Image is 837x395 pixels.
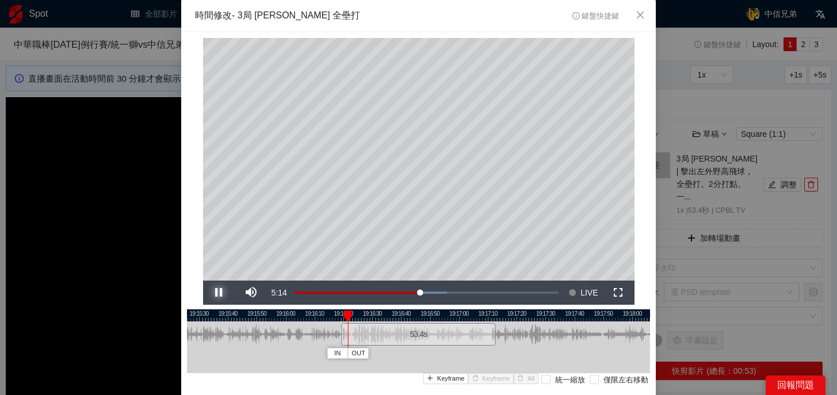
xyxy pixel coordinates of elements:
[235,281,267,305] button: Mute
[564,281,602,305] button: Seek to live, currently behind live
[766,375,825,395] div: 回報問題
[423,373,469,384] button: plusKeyframe
[636,10,645,20] span: close
[295,292,559,294] div: Progress Bar
[468,373,514,384] button: deleteKeyframe
[195,9,360,22] div: 時間修改 - 3局 [PERSON_NAME] 全壘打
[602,281,635,305] button: Fullscreen
[427,375,433,382] span: plus
[341,323,495,346] div: 53.4 s
[272,288,287,297] span: 5:14
[203,38,635,281] div: Video Player
[580,281,598,305] span: LIVE
[599,375,653,386] span: 僅限左右移動
[203,281,235,305] button: Pause
[572,12,619,20] span: 鍵盤快捷鍵
[334,348,341,359] span: IN
[572,12,580,20] span: info-circle
[551,375,590,386] span: 統一縮放
[514,373,538,384] button: deleteAll
[348,348,369,359] button: OUT
[351,348,365,359] span: OUT
[437,374,465,384] span: Keyframe
[327,348,348,359] button: IN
